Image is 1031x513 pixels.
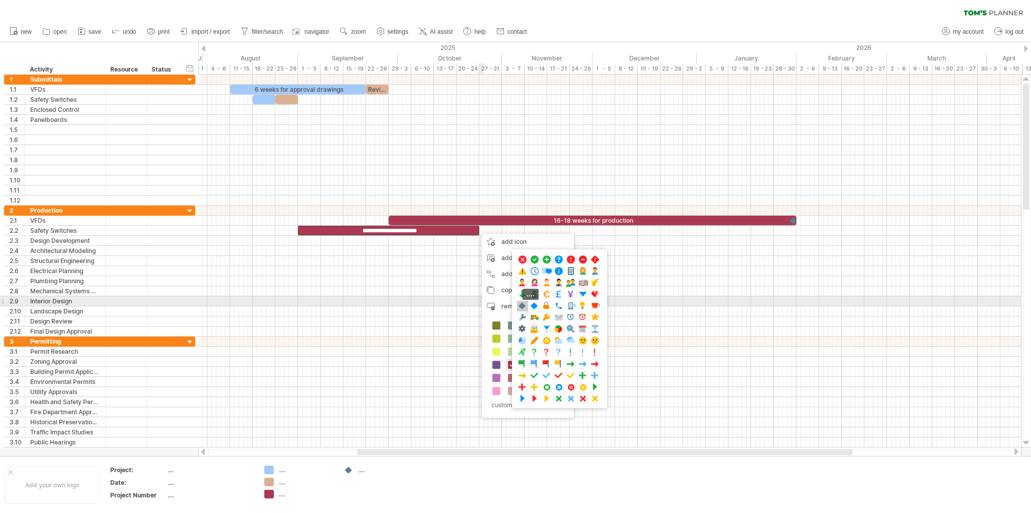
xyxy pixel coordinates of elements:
[10,286,25,296] div: 2.8
[10,145,25,155] div: 1.7
[10,437,25,447] div: 3.10
[30,206,100,215] div: Production
[570,63,593,74] div: 24 - 28
[30,367,100,376] div: Building Permit Application
[10,316,25,326] div: 2.11
[30,397,100,407] div: Health and Safety Permits
[30,327,100,336] div: Final Design Approval
[819,63,842,74] div: 9 - 13
[10,135,25,145] div: 1.6
[366,85,389,94] div: Review
[30,85,100,94] div: VFDs
[30,226,100,235] div: Safety Switches
[279,466,334,474] div: ....
[10,427,25,437] div: 3.9
[932,63,955,74] div: 16 - 20
[10,347,25,356] div: 3.1
[660,63,683,74] div: 22 - 26
[10,367,25,376] div: 3.3
[1005,28,1023,35] span: log out
[30,316,100,326] div: Design Review
[30,115,100,124] div: Panelboards
[10,185,25,195] div: 1.11
[430,28,453,35] span: AI assist
[158,28,170,35] span: print
[502,53,593,63] div: November 2025
[751,63,774,74] div: 19 - 23
[30,437,100,447] div: Public Hearings
[461,25,489,38] a: help
[523,289,539,300] span: ....
[593,53,697,63] div: December 2025
[697,53,796,63] div: January 2026
[389,63,411,74] div: 29 - 3
[168,466,252,474] div: ....
[30,306,100,316] div: Landscape Design
[30,65,100,75] div: Activity
[110,478,166,487] div: Date:
[30,427,100,437] div: Traffic Impact Studies
[75,25,104,38] a: save
[501,286,547,294] span: copy time block
[10,206,25,215] div: 2
[343,63,366,74] div: 15 - 19
[337,25,369,38] a: zoom
[774,63,796,74] div: 26 - 30
[30,296,100,306] div: Interior Design
[389,216,796,225] div: 16-18 weeks for production
[494,25,530,38] a: contact
[474,28,486,35] span: help
[30,256,100,266] div: Structural Engineering
[10,276,25,286] div: 2.7
[10,407,25,417] div: 3.7
[10,105,25,114] div: 1.3
[10,165,25,175] div: 1.9
[10,125,25,135] div: 1.5
[30,105,100,114] div: Enclosed Control
[366,63,389,74] div: 22 - 26
[40,25,70,38] a: open
[30,75,100,84] div: Submittals
[191,28,230,35] span: import / export
[7,25,35,38] a: new
[525,63,547,74] div: 10 - 14
[168,478,252,487] div: ....
[230,85,366,94] div: 6 weeks for approval drawings
[109,25,139,38] a: undo
[992,25,1026,38] a: log out
[10,417,25,427] div: 3.8
[955,63,978,74] div: 23 - 27
[30,387,100,397] div: Utility Approvals
[10,75,25,84] div: 1
[53,28,67,35] span: open
[706,63,728,74] div: 5 - 9
[910,63,932,74] div: 9 - 13
[482,234,574,250] div: add icon
[10,226,25,235] div: 2.2
[502,63,525,74] div: 3 - 7
[230,63,253,74] div: 11 - 15
[507,28,527,35] span: contact
[411,63,434,74] div: 6 - 10
[398,53,502,63] div: October 2025
[10,95,25,104] div: 1.2
[388,28,408,35] span: settings
[30,95,100,104] div: Safety Switches
[416,25,456,38] a: AI assist
[457,63,479,74] div: 20 - 24
[10,306,25,316] div: 2.10
[728,63,751,74] div: 12 - 16
[291,25,332,38] a: navigator
[30,236,100,245] div: Design Development
[305,28,329,35] span: navigator
[30,337,100,346] div: Permitting
[30,286,100,296] div: Mechanical Systems Design
[275,63,298,74] div: 25 - 29
[10,266,25,276] div: 2.6
[30,417,100,427] div: Historical Preservation Approval
[10,296,25,306] div: 2.9
[887,53,987,63] div: March 2026
[10,115,25,124] div: 1.4
[10,377,25,387] div: 3.4
[110,466,166,474] div: Project:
